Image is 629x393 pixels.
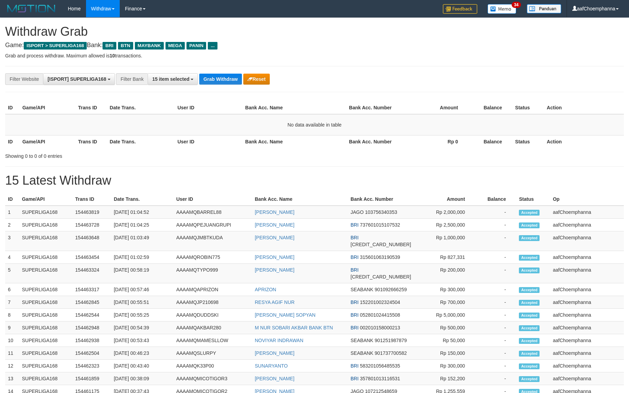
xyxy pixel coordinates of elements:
[148,73,198,85] button: 15 item selected
[475,321,516,334] td: -
[252,193,348,206] th: Bank Acc. Name
[111,251,173,264] td: [DATE] 01:02:59
[73,251,111,264] td: 154463454
[550,193,624,206] th: Op
[550,296,624,309] td: aafChoemphanna
[402,101,468,114] th: Amount
[475,264,516,283] td: -
[519,287,540,293] span: Accepted
[109,53,115,58] strong: 10
[475,347,516,360] td: -
[550,321,624,334] td: aafChoemphanna
[5,309,19,321] td: 8
[243,74,270,85] button: Reset
[550,334,624,347] td: aafChoemphanna
[19,231,73,251] td: SUPERLIGA168
[111,347,173,360] td: [DATE] 00:46:23
[512,2,521,8] span: 34
[5,206,19,219] td: 1
[73,193,111,206] th: Trans ID
[199,74,242,85] button: Grab Withdraw
[351,363,359,369] span: BRI
[173,347,252,360] td: AAAAMQSLURPY
[73,360,111,372] td: 154462323
[519,300,540,306] span: Accepted
[414,206,476,219] td: Rp 2,000,000
[5,283,19,296] td: 6
[351,376,359,381] span: BRI
[111,231,173,251] td: [DATE] 01:03:49
[351,222,359,228] span: BRI
[414,309,476,321] td: Rp 5,000,000
[351,209,364,215] span: JAGO
[351,350,373,356] span: SEABANK
[19,347,73,360] td: SUPERLIGA168
[475,334,516,347] td: -
[152,76,189,82] span: 15 item selected
[375,287,407,292] span: Copy 901092666259 to clipboard
[5,101,20,114] th: ID
[348,193,414,206] th: Bank Acc. Number
[512,101,544,114] th: Status
[111,283,173,296] td: [DATE] 00:57:46
[475,309,516,321] td: -
[19,296,73,309] td: SUPERLIGA168
[550,360,624,372] td: aafChoemphanna
[19,309,73,321] td: SUPERLIGA168
[5,114,624,135] td: No data available in table
[173,334,252,347] td: AAAAMQMAMESLLOW
[173,372,252,385] td: AAAAMQMICOTIGOR3
[519,222,540,228] span: Accepted
[111,264,173,283] td: [DATE] 00:58:19
[550,372,624,385] td: aafChoemphanna
[135,42,164,50] span: MAYBANK
[255,363,288,369] a: SUNARYANTO
[19,219,73,231] td: SUPERLIGA168
[351,274,411,280] span: Copy 675401000773501 to clipboard
[414,219,476,231] td: Rp 2,500,000
[255,235,294,240] a: [PERSON_NAME]
[402,135,468,148] th: Rp 0
[20,135,75,148] th: Game/API
[111,296,173,309] td: [DATE] 00:55:51
[173,193,252,206] th: User ID
[173,219,252,231] td: AAAAMQPEJUANGRUPI
[488,4,516,14] img: Button%20Memo.svg
[360,363,400,369] span: Copy 583201056485535 to clipboard
[519,376,540,382] span: Accepted
[475,193,516,206] th: Balance
[414,231,476,251] td: Rp 1,000,000
[73,206,111,219] td: 154463819
[19,264,73,283] td: SUPERLIGA168
[475,360,516,372] td: -
[414,360,476,372] td: Rp 300,000
[73,219,111,231] td: 154463728
[73,347,111,360] td: 154462504
[107,101,175,114] th: Date Trans.
[173,206,252,219] td: AAAAMQBARREL88
[73,296,111,309] td: 154462845
[243,135,347,148] th: Bank Acc. Name
[550,309,624,321] td: aafChoemphanna
[5,150,257,160] div: Showing 0 to 0 of 0 entries
[5,251,19,264] td: 4
[5,347,19,360] td: 11
[351,338,373,343] span: SEABANK
[5,334,19,347] td: 10
[5,321,19,334] td: 9
[5,174,624,187] h1: 15 Latest Withdraw
[173,283,252,296] td: AAAAMQAPRIZON
[73,372,111,385] td: 154461859
[255,325,333,330] a: M NUR SOBARI AKBAR BANK BTN
[414,347,476,360] td: Rp 150,000
[544,135,624,148] th: Action
[43,73,115,85] button: [ISPORT] SUPERLIGA168
[351,235,359,240] span: BRI
[118,42,133,50] span: BTN
[550,264,624,283] td: aafChoemphanna
[173,296,252,309] td: AAAAMQJP210698
[519,363,540,369] span: Accepted
[73,264,111,283] td: 154463324
[19,372,73,385] td: SUPERLIGA168
[550,219,624,231] td: aafChoemphanna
